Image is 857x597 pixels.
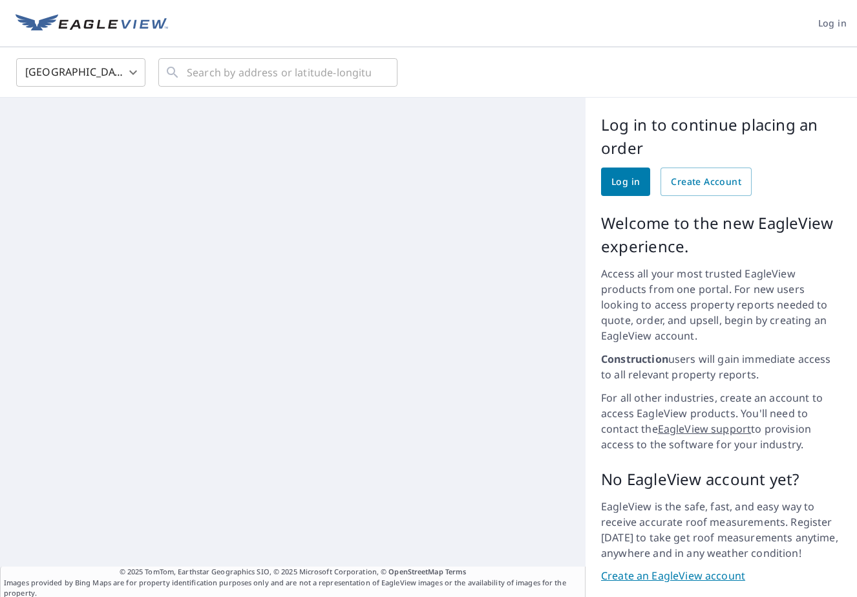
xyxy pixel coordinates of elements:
span: Create Account [671,174,741,190]
div: [GEOGRAPHIC_DATA] [16,54,145,91]
input: Search by address or latitude-longitude [187,54,371,91]
p: EagleView is the safe, fast, and easy way to receive accurate roof measurements. Register [DATE] ... [601,499,841,561]
p: Welcome to the new EagleView experience. [601,212,841,258]
a: Create Account [661,168,752,196]
p: No EagleView account yet? [601,468,841,491]
strong: Construction [601,352,668,366]
span: © 2025 TomTom, Earthstar Geographics SIO, © 2025 Microsoft Corporation, © [120,567,467,578]
p: users will gain immediate access to all relevant property reports. [601,351,841,382]
a: Terms [445,567,467,576]
img: EV Logo [16,14,168,34]
a: Create an EagleView account [601,569,841,583]
p: Access all your most trusted EagleView products from one portal. For new users looking to access ... [601,266,841,343]
a: Log in [601,168,650,196]
p: For all other industries, create an account to access EagleView products. You'll need to contact ... [601,390,841,452]
span: Log in [818,16,847,32]
a: OpenStreetMap [388,567,443,576]
p: Log in to continue placing an order [601,113,841,160]
a: EagleView support [658,422,752,436]
span: Log in [611,174,640,190]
